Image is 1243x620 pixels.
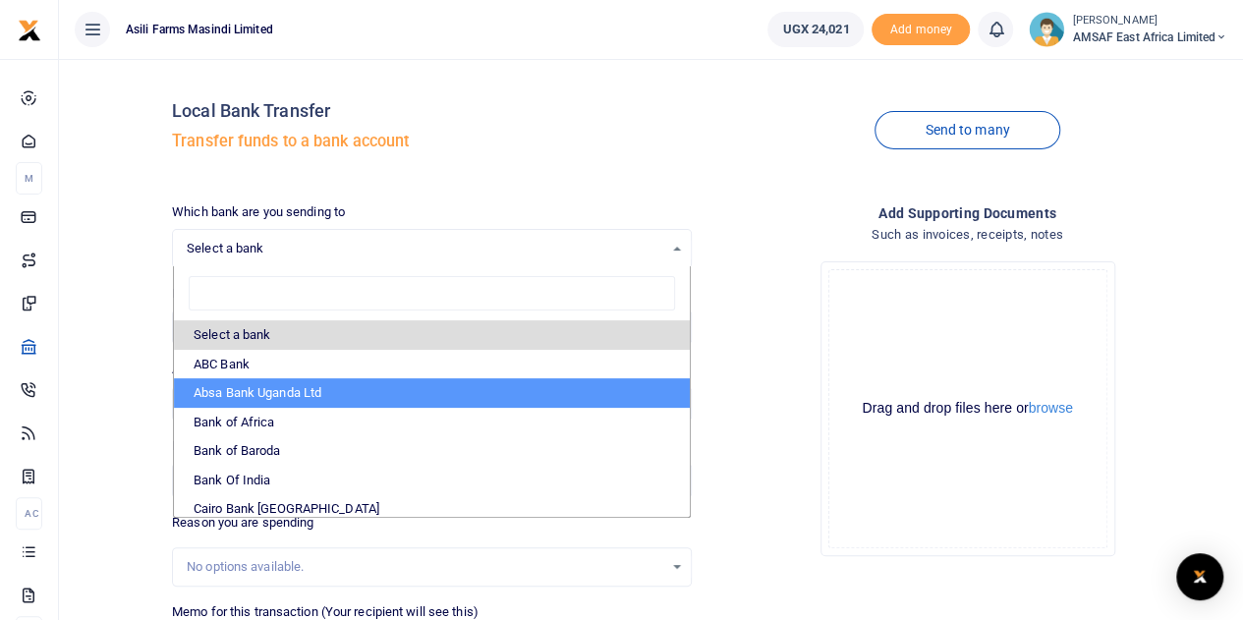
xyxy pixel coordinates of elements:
label: Reason you are spending [172,513,313,533]
li: Bank of Baroda [174,436,690,466]
label: Phone number [172,436,254,456]
li: Cairo Bank [GEOGRAPHIC_DATA] [174,494,690,524]
li: Ac [16,497,42,530]
div: Drag and drop files here or [829,399,1106,418]
label: Recipient's account number [172,284,328,304]
span: UGX 24,021 [782,20,849,39]
li: Toup your wallet [872,14,970,46]
div: Open Intercom Messenger [1176,553,1223,600]
h4: Such as invoices, receipts, notes [707,224,1227,246]
li: Select a bank [174,320,690,350]
h4: Add supporting Documents [707,202,1227,224]
img: profile-user [1029,12,1064,47]
label: Which bank are you sending to [172,202,345,222]
li: Wallet ballance [760,12,872,47]
a: Add money [872,21,970,35]
input: Enter phone number [172,464,424,497]
li: ABC Bank [174,350,690,379]
img: logo-small [18,19,41,42]
label: Amount you want to send [172,360,314,379]
li: M [16,162,42,195]
input: Enter account number [172,310,424,344]
span: Add money [872,14,970,46]
li: Absa Bank Uganda Ltd [174,378,690,408]
div: No options available. [187,557,663,577]
a: profile-user [PERSON_NAME] AMSAF East Africa Limited [1029,12,1227,47]
a: Send to many [875,111,1059,149]
span: AMSAF East Africa Limited [1072,28,1227,46]
span: Select a bank [187,239,663,258]
h4: Local Bank Transfer [172,100,692,122]
li: Bank Of India [174,466,690,495]
h5: Transfer funds to a bank account [172,132,692,151]
input: UGX [172,387,692,421]
button: browse [1029,401,1073,415]
span: Asili Farms Masindi Limited [118,21,281,38]
a: UGX 24,021 [767,12,864,47]
div: File Uploader [820,261,1115,556]
a: logo-small logo-large logo-large [18,22,41,36]
li: Bank of Africa [174,408,690,437]
small: [PERSON_NAME] [1072,13,1227,29]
